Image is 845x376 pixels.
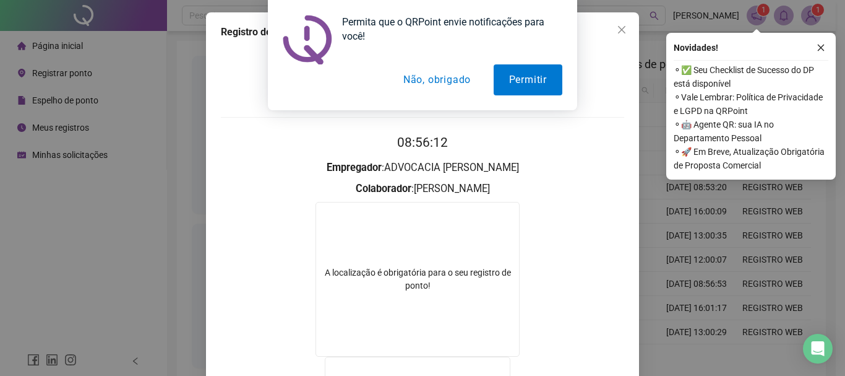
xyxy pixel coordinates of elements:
[356,183,411,195] strong: Colaborador
[674,118,828,145] span: ⚬ 🤖 Agente QR: sua IA no Departamento Pessoal
[494,64,562,95] button: Permitir
[283,15,332,64] img: notification icon
[388,64,486,95] button: Não, obrigado
[803,334,833,364] div: Open Intercom Messenger
[221,160,624,176] h3: : ADVOCACIA [PERSON_NAME]
[332,15,562,43] div: Permita que o QRPoint envie notificações para você!
[397,135,448,150] time: 08:56:12
[327,162,382,173] strong: Empregador
[674,145,828,172] span: ⚬ 🚀 Em Breve, Atualização Obrigatória de Proposta Comercial
[316,266,519,292] div: A localização é obrigatória para o seu registro de ponto!
[221,181,624,197] h3: : [PERSON_NAME]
